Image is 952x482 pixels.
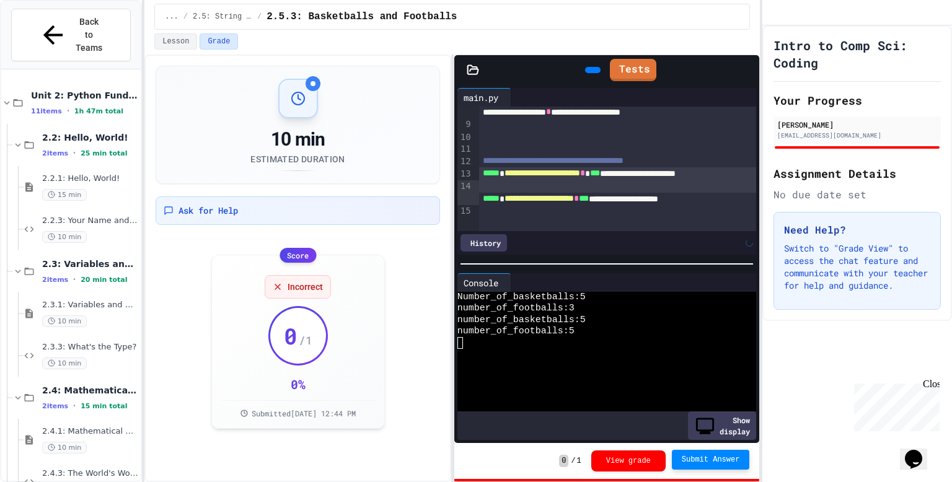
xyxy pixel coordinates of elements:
[284,323,297,348] span: 0
[457,205,473,230] div: 15
[42,149,68,157] span: 2 items
[280,248,316,263] div: Score
[773,92,941,109] h2: Your Progress
[457,180,473,206] div: 14
[42,442,87,454] span: 10 min
[773,165,941,182] h2: Assignment Details
[900,432,940,470] iframe: chat widget
[457,143,473,156] div: 11
[250,128,345,151] div: 10 min
[457,273,511,292] div: Console
[42,189,87,201] span: 15 min
[457,94,473,119] div: 8
[5,5,86,79] div: Chat with us now!Close
[299,331,312,349] span: / 1
[461,234,507,252] div: History
[457,118,473,131] div: 9
[42,385,138,396] span: 2.4: Mathematical Operators
[200,33,238,50] button: Grade
[73,148,76,158] span: •
[31,107,62,115] span: 11 items
[784,242,930,292] p: Switch to "Grade View" to access the chat feature and communicate with your teacher for help and ...
[81,402,127,410] span: 15 min total
[11,9,131,61] button: Back to Teams
[457,315,586,326] span: number_of_basketballs:5
[42,173,138,184] span: 2.2.1: Hello, World!
[250,153,345,165] div: Estimated Duration
[42,300,138,310] span: 2.3.1: Variables and Data Types
[183,12,188,22] span: /
[457,131,473,144] div: 10
[73,274,76,284] span: •
[291,375,306,393] div: 0 %
[42,231,87,243] span: 10 min
[457,91,505,104] div: main.py
[457,326,575,337] span: number_of_footballs:5
[81,149,127,157] span: 25 min total
[252,408,356,418] span: Submitted [DATE] 12:44 PM
[42,426,138,437] span: 2.4.1: Mathematical Operators
[193,12,252,22] span: 2.5: String Operators
[610,59,656,81] a: Tests
[73,401,76,411] span: •
[257,12,262,22] span: /
[42,216,138,226] span: 2.2.3: Your Name and Favorite Movie
[559,455,568,467] span: 0
[773,37,941,71] h1: Intro to Comp Sci: Coding
[154,33,197,50] button: Lesson
[457,168,473,180] div: 13
[81,276,127,284] span: 20 min total
[42,357,87,369] span: 10 min
[457,156,473,168] div: 12
[267,9,457,24] span: 2.5.3: Basketballs and Footballs
[42,468,138,479] span: 2.4.3: The World's Worst Farmer's Market
[682,455,740,465] span: Submit Answer
[42,402,68,410] span: 2 items
[784,222,930,237] h3: Need Help?
[672,450,750,470] button: Submit Answer
[31,90,138,101] span: Unit 2: Python Fundamentals
[773,187,941,202] div: No due date set
[457,88,511,107] div: main.py
[457,303,575,314] span: number_of_footballs:3
[74,107,123,115] span: 1h 47m total
[591,450,666,471] button: View grade
[67,106,69,116] span: •
[42,258,138,269] span: 2.3: Variables and Data Types
[42,315,87,327] span: 10 min
[42,276,68,284] span: 2 items
[42,342,138,353] span: 2.3.3: What's the Type?
[577,456,581,466] span: 1
[777,131,937,140] div: [EMAIL_ADDRESS][DOMAIN_NAME]
[457,276,505,289] div: Console
[849,379,940,431] iframe: chat widget
[288,281,323,293] span: Incorrect
[457,292,586,303] span: Number_of_basketballs:5
[165,12,178,22] span: ...
[571,456,575,466] span: /
[75,15,104,55] span: Back to Teams
[777,119,937,130] div: [PERSON_NAME]
[178,204,238,217] span: Ask for Help
[688,411,756,440] div: Show display
[42,132,138,143] span: 2.2: Hello, World!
